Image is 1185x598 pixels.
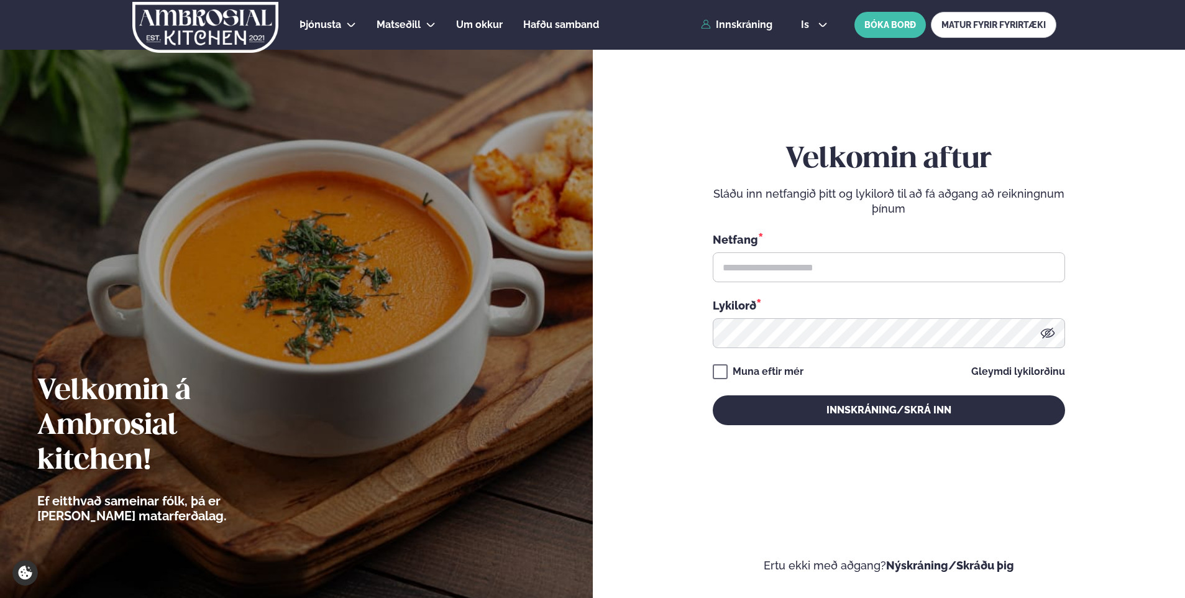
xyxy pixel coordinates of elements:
[713,395,1065,425] button: Innskráning/Skrá inn
[131,2,280,53] img: logo
[713,231,1065,247] div: Netfang
[37,494,295,523] p: Ef eitthvað sameinar fólk, þá er [PERSON_NAME] matarferðalag.
[523,17,599,32] a: Hafðu samband
[456,17,503,32] a: Um okkur
[971,367,1065,377] a: Gleymdi lykilorðinu
[377,17,421,32] a: Matseðill
[523,19,599,30] span: Hafðu samband
[931,12,1056,38] a: MATUR FYRIR FYRIRTÆKI
[12,560,38,586] a: Cookie settings
[713,186,1065,216] p: Sláðu inn netfangið þitt og lykilorð til að fá aðgang að reikningnum þínum
[456,19,503,30] span: Um okkur
[713,297,1065,313] div: Lykilorð
[801,20,813,30] span: is
[377,19,421,30] span: Matseðill
[701,19,772,30] a: Innskráning
[37,374,295,479] h2: Velkomin á Ambrosial kitchen!
[713,142,1065,177] h2: Velkomin aftur
[300,17,341,32] a: Þjónusta
[886,559,1014,572] a: Nýskráning/Skráðu þig
[854,12,926,38] button: BÓKA BORÐ
[300,19,341,30] span: Þjónusta
[791,20,838,30] button: is
[630,558,1148,573] p: Ertu ekki með aðgang?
